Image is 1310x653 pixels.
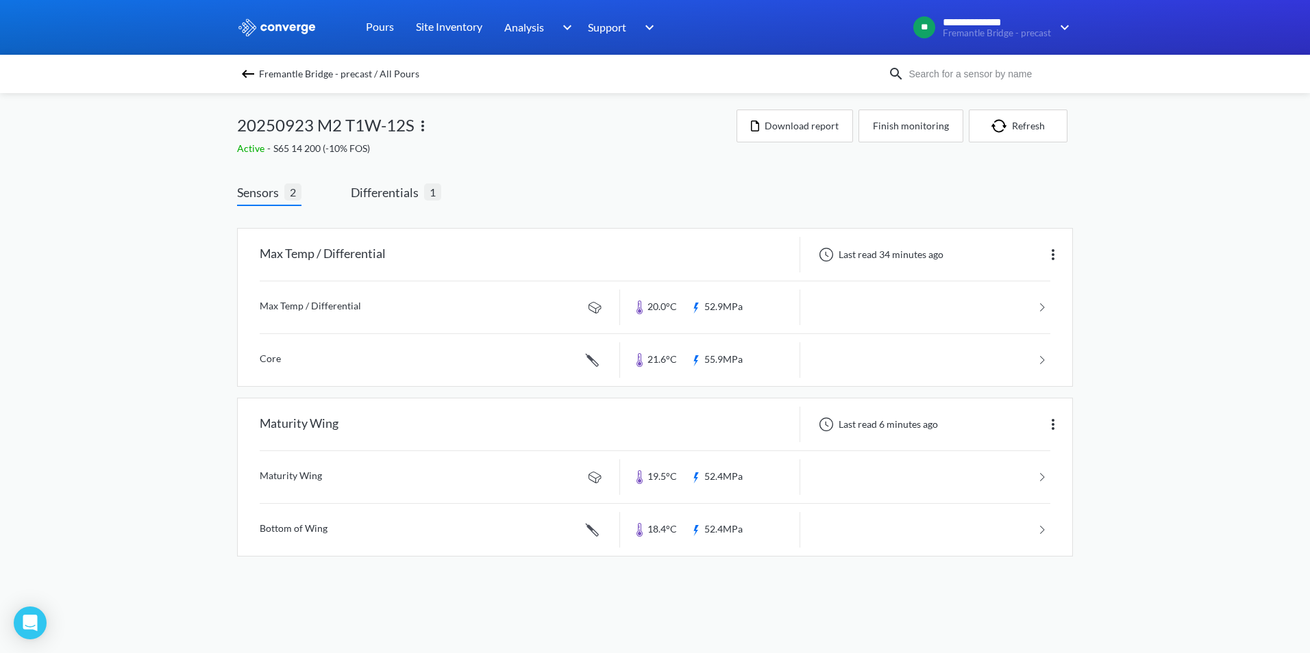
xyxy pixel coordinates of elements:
[260,407,338,442] div: Maturity Wing
[991,119,1012,133] img: icon-refresh.svg
[811,416,942,433] div: Last read 6 minutes ago
[240,66,256,82] img: backspace.svg
[636,19,658,36] img: downArrow.svg
[904,66,1070,81] input: Search for a sensor by name
[1045,416,1061,433] img: more.svg
[424,183,441,201] span: 1
[751,120,759,131] img: icon-file.svg
[237,141,737,156] div: S65 14 200 (-10% FOS)
[237,18,317,36] img: logo_ewhite.svg
[737,110,853,142] button: Download report
[588,18,626,36] span: Support
[237,142,267,154] span: Active
[267,142,273,154] span: -
[14,606,47,639] div: Open Intercom Messenger
[284,183,301,201] span: 2
[415,118,431,134] img: more.svg
[811,246,948,263] div: Last read 34 minutes ago
[237,112,415,138] span: 20250923 M2 T1W-12S
[1045,246,1061,263] img: more.svg
[1051,19,1073,36] img: downArrow.svg
[351,183,424,202] span: Differentials
[504,18,544,36] span: Analysis
[237,183,284,202] span: Sensors
[260,237,386,272] div: Max Temp / Differential
[858,110,963,142] button: Finish monitoring
[888,66,904,82] img: icon-search.svg
[943,28,1051,38] span: Fremantle Bridge - precast
[554,19,576,36] img: downArrow.svg
[969,110,1067,142] button: Refresh
[259,64,419,84] span: Fremantle Bridge - precast / All Pours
